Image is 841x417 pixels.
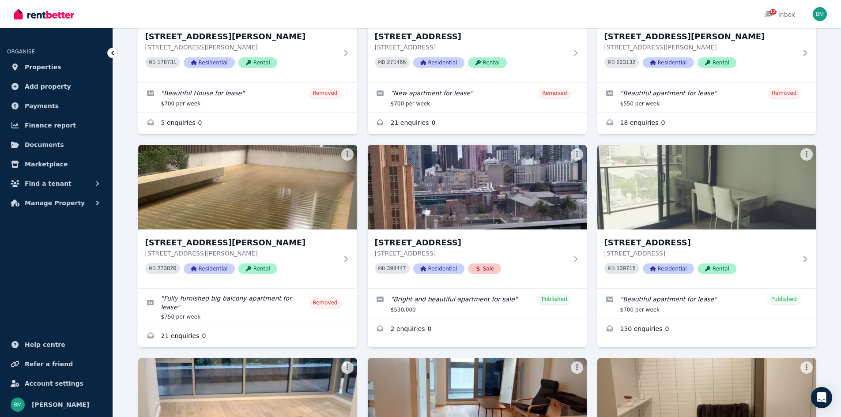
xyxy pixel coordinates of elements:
a: Add property [7,78,106,95]
span: 12 [769,9,777,15]
small: PID [149,266,156,271]
a: Edit listing: Fully furnished big balcony apartment for lease [138,289,357,326]
small: PID [378,266,385,271]
span: Find a tenant [25,178,72,189]
span: Sale [468,263,502,274]
span: Account settings [25,378,83,389]
button: Manage Property [7,194,106,212]
p: [STREET_ADDRESS][PERSON_NAME] [604,43,797,52]
span: Residential [643,57,694,68]
a: Edit listing: Beautiful House for lease [138,83,357,113]
span: Marketplace [25,159,68,169]
a: Documents [7,136,106,154]
a: 801/38 Rose Lane, Melbourne[STREET_ADDRESS][PERSON_NAME][STREET_ADDRESS][PERSON_NAME]PID 273820Re... [138,145,357,288]
img: 801/38 Rose Lane, Melbourne [138,145,357,229]
button: More options [800,148,813,161]
p: [STREET_ADDRESS] [375,249,567,258]
span: Manage Property [25,198,85,208]
span: Refer a friend [25,359,73,369]
a: Properties [7,58,106,76]
button: More options [341,361,354,374]
a: Enquiries for 308/10 Daly Street, South Yarra [597,113,816,134]
img: Brendan Meng [11,398,25,412]
a: Edit listing: New apartment for lease [368,83,587,113]
a: Payments [7,97,106,115]
a: Enquiries for 65 Waterways Blvd, Williams Landing [138,113,357,134]
span: Residential [413,263,464,274]
a: Edit listing: Beautiful apartment for lease [597,289,816,319]
h3: [STREET_ADDRESS][PERSON_NAME] [145,237,338,249]
a: Enquiries for 207/601 Saint Kilda Road, Melbourne [368,113,587,134]
p: [STREET_ADDRESS] [604,249,797,258]
a: 809/33 MacKenzie St, Melbourne[STREET_ADDRESS][STREET_ADDRESS]PID 398447ResidentialSale [368,145,587,288]
h3: [STREET_ADDRESS] [375,237,567,249]
small: PID [149,60,156,65]
button: Find a tenant [7,175,106,192]
a: Help centre [7,336,106,353]
p: [STREET_ADDRESS][PERSON_NAME] [145,43,338,52]
button: More options [571,361,583,374]
a: Edit listing: Beautiful apartment for lease [597,83,816,113]
a: 809/33 Mackenzie Street, Melbourne[STREET_ADDRESS][STREET_ADDRESS]PID 130715ResidentialRental [597,145,816,288]
img: Brendan Meng [813,7,827,21]
code: 273820 [157,266,176,272]
span: Rental [468,57,507,68]
button: More options [571,148,583,161]
p: [STREET_ADDRESS] [375,43,567,52]
small: PID [608,266,615,271]
span: Residential [413,57,464,68]
span: Add property [25,81,71,92]
img: 809/33 MacKenzie St, Melbourne [368,145,587,229]
code: 398447 [387,266,406,272]
span: Rental [238,263,277,274]
span: Rental [698,263,736,274]
span: Properties [25,62,61,72]
a: Enquiries for 809/33 MacKenzie St, Melbourne [368,319,587,340]
span: Help centre [25,339,65,350]
p: [STREET_ADDRESS][PERSON_NAME] [145,249,338,258]
div: Open Intercom Messenger [811,387,832,408]
button: More options [341,148,354,161]
h3: [STREET_ADDRESS] [375,30,567,43]
h3: [STREET_ADDRESS] [604,237,797,249]
span: Residential [184,263,235,274]
img: RentBetter [14,8,74,21]
span: Rental [238,57,277,68]
a: Refer a friend [7,355,106,373]
a: Marketplace [7,155,106,173]
span: Payments [25,101,59,111]
span: Residential [184,57,235,68]
code: 223132 [616,60,635,66]
code: 178731 [157,60,176,66]
a: Account settings [7,375,106,392]
span: [PERSON_NAME] [32,399,89,410]
span: Finance report [25,120,76,131]
small: PID [608,60,615,65]
code: 130715 [616,266,635,272]
button: More options [800,361,813,374]
div: Inbox [764,10,795,19]
span: Documents [25,139,64,150]
span: ORGANISE [7,49,35,55]
h3: [STREET_ADDRESS][PERSON_NAME] [145,30,338,43]
h3: [STREET_ADDRESS][PERSON_NAME] [604,30,797,43]
small: PID [378,60,385,65]
span: Residential [643,263,694,274]
a: Edit listing: Bright and beautiful apartment for sale [368,289,587,319]
code: 271466 [387,60,406,66]
a: Enquiries for 809/33 Mackenzie Street, Melbourne [597,319,816,340]
img: 809/33 Mackenzie Street, Melbourne [597,145,816,229]
span: Rental [698,57,736,68]
a: Finance report [7,116,106,134]
a: Enquiries for 801/38 Rose Lane, Melbourne [138,326,357,347]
